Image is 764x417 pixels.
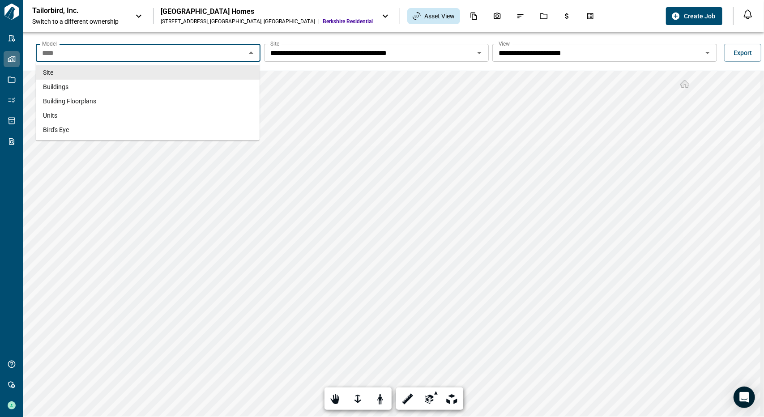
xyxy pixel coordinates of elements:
span: Bird's Eye [43,125,69,134]
label: Site [270,40,279,47]
div: [STREET_ADDRESS] , [GEOGRAPHIC_DATA] , [GEOGRAPHIC_DATA] [161,18,315,25]
div: Jobs [534,9,553,24]
button: Close [245,47,257,59]
div: [GEOGRAPHIC_DATA] Homes [161,7,373,16]
p: Tailorbird, Inc. [32,6,113,15]
div: Issues & Info [511,9,530,24]
button: Create Job [666,7,722,25]
div: Budgets [558,9,576,24]
div: Documents [465,9,483,24]
div: Photos [488,9,507,24]
span: Export [734,48,752,57]
span: Site [43,68,53,77]
label: Model [42,40,57,47]
div: Takeoff Center [581,9,600,24]
label: View [499,40,510,47]
button: Export [724,44,761,62]
button: Open [701,47,714,59]
span: Create Job [684,12,715,21]
span: Asset View [424,12,455,21]
span: Units [43,111,57,120]
div: Open Intercom Messenger [734,387,755,408]
span: Berkshire Residential [323,18,373,25]
span: Buildings [43,82,68,91]
span: Switch to a different ownership [32,17,126,26]
span: Building Floorplans [43,97,96,106]
div: Asset View [407,8,460,24]
button: Open notification feed [741,7,755,21]
button: Open [473,47,486,59]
